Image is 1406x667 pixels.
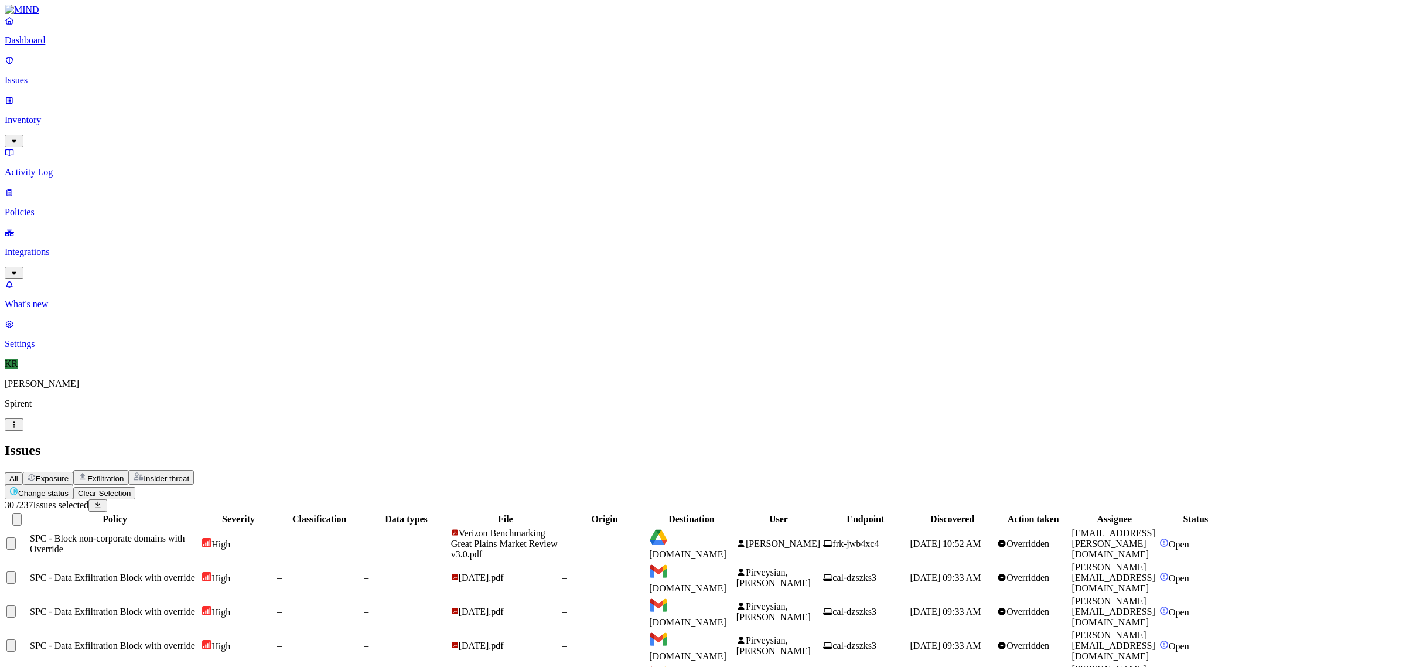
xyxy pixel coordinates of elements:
[5,187,1401,217] a: Policies
[649,583,726,593] span: [DOMAIN_NAME]
[1072,528,1155,559] span: [EMAIL_ADDRESS][PERSON_NAME][DOMAIN_NAME]
[451,514,560,525] div: File
[562,573,567,583] span: –
[364,573,368,583] span: –
[451,573,459,581] img: adobe-pdf
[910,573,981,583] span: [DATE] 09:33 AM
[1159,640,1169,649] img: status-open
[6,639,16,652] button: Select row
[87,474,124,483] span: Exfiltration
[649,596,668,615] img: mail.google.com favicon
[562,607,567,617] span: –
[6,537,16,550] button: Select row
[5,35,1401,46] p: Dashboard
[5,227,1401,277] a: Integrations
[211,573,230,583] span: High
[451,528,558,559] span: Verizon Benchmarking Great Plains Market Review v3.0.pdf
[5,379,1401,389] p: [PERSON_NAME]
[5,359,18,369] span: KR
[649,630,668,649] img: mail.google.com favicon
[997,514,1070,525] div: Action taken
[649,514,733,525] div: Destination
[1169,573,1189,583] span: Open
[1006,607,1049,617] span: Overridden
[832,573,876,583] span: cal-dzszks3
[6,571,16,584] button: Select row
[746,539,820,549] span: [PERSON_NAME]
[5,443,1401,458] h2: Issues
[30,607,195,617] span: SPC - Data Exfiltration Block with override
[277,607,282,617] span: –
[277,514,361,525] div: Classification
[277,539,282,549] span: –
[1072,630,1155,661] span: [PERSON_NAME][EMAIL_ADDRESS][DOMAIN_NAME]
[277,573,282,583] span: –
[6,605,16,618] button: Select row
[736,635,811,656] span: Pirveysian, [PERSON_NAME]
[910,607,981,617] span: [DATE] 09:33 AM
[5,55,1401,86] a: Issues
[364,539,368,549] span: –
[910,514,995,525] div: Discovered
[1072,514,1158,525] div: Assignee
[5,319,1401,349] a: Settings
[5,115,1401,125] p: Inventory
[1006,573,1049,583] span: Overridden
[5,75,1401,86] p: Issues
[459,573,504,583] span: [DATE].pdf
[73,487,135,499] button: Clear Selection
[364,607,368,617] span: –
[649,528,668,547] img: drive.google.com favicon
[5,339,1401,349] p: Settings
[736,567,811,588] span: Pirveysian, [PERSON_NAME]
[277,641,282,651] span: –
[202,606,211,615] img: severity-high
[9,474,18,483] span: All
[459,607,504,617] span: [DATE].pdf
[211,539,230,549] span: High
[1006,641,1049,651] span: Overridden
[202,538,211,547] img: severity-high
[1169,641,1189,651] span: Open
[211,607,230,617] span: High
[649,562,668,581] img: mail.google.com favicon
[5,15,1401,46] a: Dashboard
[451,641,459,649] img: adobe-pdf
[1072,596,1155,627] span: [PERSON_NAME][EMAIL_ADDRESS][DOMAIN_NAME]
[1006,539,1049,549] span: Overridden
[649,651,726,661] span: [DOMAIN_NAME]
[1159,538,1169,547] img: status-open
[202,514,275,525] div: Severity
[364,514,448,525] div: Data types
[736,601,811,622] span: Pirveysian, [PERSON_NAME]
[823,514,907,525] div: Endpoint
[5,279,1401,309] a: What's new
[36,474,69,483] span: Exposure
[9,486,18,496] img: status-in-progress
[1169,539,1189,549] span: Open
[451,607,459,615] img: adobe-pdf
[5,485,73,499] button: Change status
[5,5,39,15] img: MIND
[5,5,1401,15] a: MIND
[832,539,879,549] span: frk-jwb4xc4
[1072,562,1155,593] span: [PERSON_NAME][EMAIL_ADDRESS][DOMAIN_NAME]
[5,399,1401,409] p: Spirent
[5,147,1401,178] a: Activity Log
[1159,514,1232,525] div: Status
[649,549,726,559] span: [DOMAIN_NAME]
[5,167,1401,178] p: Activity Log
[1159,572,1169,581] img: status-open
[5,247,1401,257] p: Integrations
[1169,607,1189,617] span: Open
[12,513,22,526] button: Select all
[910,641,981,651] span: [DATE] 09:33 AM
[832,641,876,651] span: cal-dzszks3
[202,640,211,649] img: severity-high
[5,500,14,510] span: 30
[211,641,230,651] span: High
[144,474,189,483] span: Insider threat
[30,514,200,525] div: Policy
[649,617,726,627] span: [DOMAIN_NAME]
[832,607,876,617] span: cal-dzszks3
